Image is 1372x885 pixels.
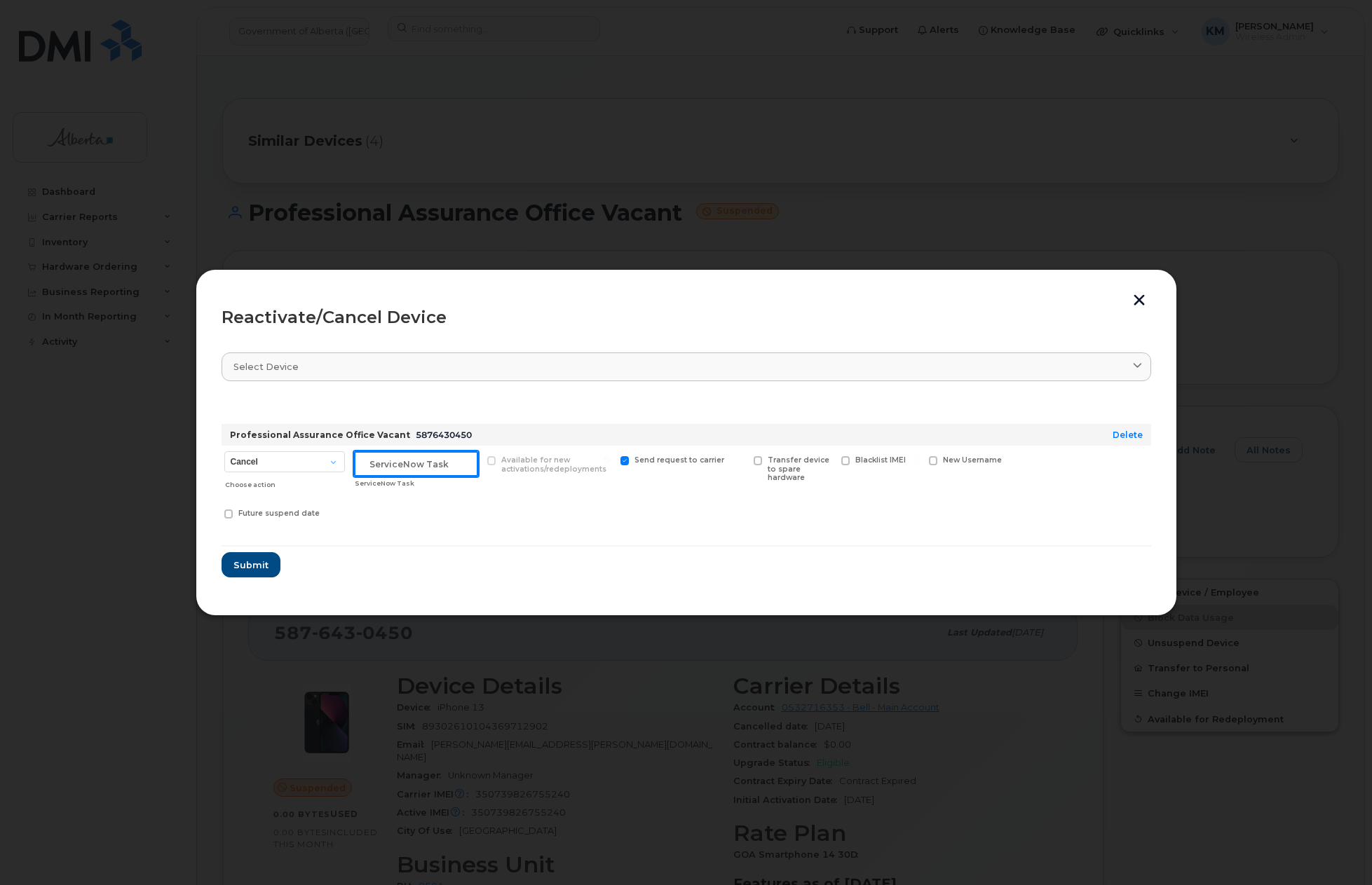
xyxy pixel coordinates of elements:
[225,474,344,490] div: Choose action
[238,509,320,518] span: Future suspend date
[230,430,410,440] strong: Professional Assurance Office Vacant
[912,456,919,463] input: New Username
[354,451,478,476] input: ServiceNow Task
[501,455,606,474] span: Available for new activations/redeployments
[222,352,1151,381] a: Select device
[233,360,299,373] span: Select device
[943,455,1002,465] span: New Username
[768,455,829,483] span: Transfer device to spare hardware
[222,309,1151,326] div: Reactivate/Cancel Device
[855,455,906,465] span: Blacklist IMEI
[233,558,269,572] span: Submit
[470,456,477,463] input: Available for new activations/redeployments
[222,552,280,577] button: Submit
[416,430,472,440] span: 5876430450
[824,456,831,463] input: Blacklist IMEI
[604,456,611,463] input: Send request to carrier
[1113,430,1143,440] a: Delete
[737,456,744,463] input: Transfer device to spare hardware
[355,478,477,489] div: ServiceNow Task
[634,455,724,465] span: Send request to carrier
